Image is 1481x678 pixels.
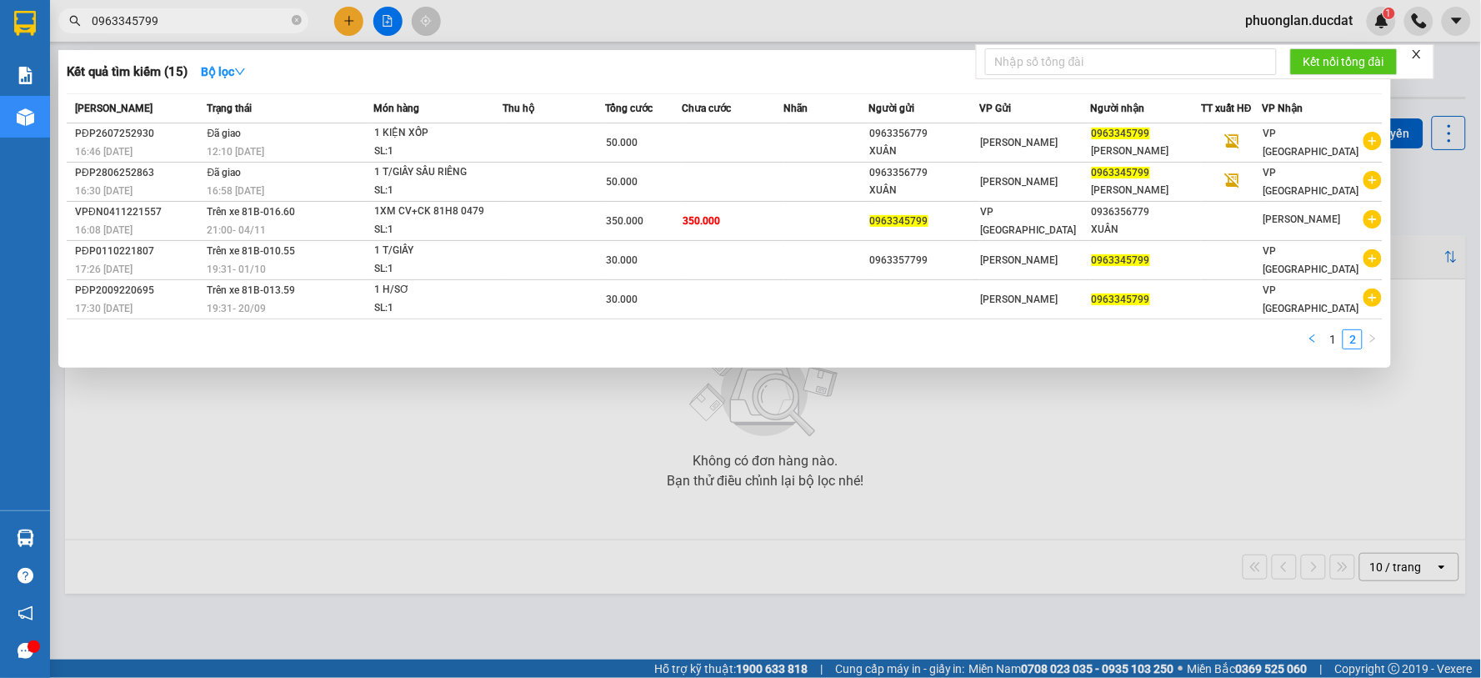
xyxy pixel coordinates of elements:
div: 1XM CV+CK 81H8 0479 [374,203,499,221]
span: search [69,15,81,27]
span: question-circle [18,568,33,584]
span: 0963345799 [1092,167,1150,178]
span: Tổng cước [605,103,653,114]
span: 50.000 [606,137,638,148]
span: VP Nhận [1263,103,1303,114]
span: 0963345799 [1092,294,1150,305]
span: left [1308,334,1318,344]
input: Nhập số tổng đài [985,48,1277,75]
span: close [1411,48,1423,60]
button: Kết nối tổng đài [1290,48,1398,75]
button: Bộ lọcdown [188,58,259,85]
span: 16:58 [DATE] [208,185,265,197]
div: PĐP2806252863 [75,164,203,182]
span: 350.000 [606,215,643,227]
span: 19:31 - 20/09 [208,303,267,314]
input: Tìm tên, số ĐT hoặc mã đơn [92,12,288,30]
a: 2 [1343,330,1362,349]
span: [PERSON_NAME] [75,103,153,114]
div: PĐP2607252930 [75,125,203,143]
button: right [1363,329,1383,349]
h3: Kết quả tìm kiếm ( 15 ) [67,63,188,81]
span: plus-circle [1363,171,1382,189]
div: 0963356779 [870,125,979,143]
div: XUÂN [870,143,979,160]
span: Đã giao [208,167,242,178]
div: VPĐN0411221557 [75,203,203,221]
span: Món hàng [373,103,419,114]
span: Trên xe 81B-013.59 [208,284,296,296]
li: Previous Page [1303,329,1323,349]
span: VP [GEOGRAPHIC_DATA] [1263,245,1359,275]
li: 1 [1323,329,1343,349]
div: 0936356779 [1092,203,1201,221]
span: plus-circle [1363,289,1382,307]
span: [PERSON_NAME] [1263,213,1341,225]
span: 16:46 [DATE] [75,146,133,158]
div: 0963356779 [870,164,979,182]
span: Người nhận [1091,103,1145,114]
span: 17:30 [DATE] [75,303,133,314]
div: SL: 1 [374,299,499,318]
span: Chưa cước [682,103,731,114]
div: 0963357799 [870,252,979,269]
span: plus-circle [1363,249,1382,268]
div: XUÂN [1092,221,1201,239]
div: [PERSON_NAME] [1092,182,1201,199]
span: message [18,643,33,659]
a: 1 [1323,330,1342,349]
span: 16:08 [DATE] [75,224,133,236]
span: VP [GEOGRAPHIC_DATA] [1263,284,1359,314]
div: SL: 1 [374,182,499,200]
img: warehouse-icon [17,108,34,126]
span: Kết nối tổng đài [1303,53,1384,71]
img: logo-vxr [14,11,36,36]
span: down [234,66,246,78]
span: 0963345799 [1092,128,1150,139]
span: 30.000 [606,254,638,266]
span: Người gửi [869,103,915,114]
span: [PERSON_NAME] [981,254,1058,266]
div: SL: 1 [374,221,499,239]
span: 30.000 [606,294,638,305]
span: Nhãn [784,103,808,114]
span: 21:00 - 04/11 [208,224,267,236]
span: 12:10 [DATE] [208,146,265,158]
span: Trên xe 81B-016.60 [208,206,296,218]
span: Thu hộ [503,103,534,114]
span: 17:26 [DATE] [75,264,133,275]
span: close-circle [292,15,302,25]
div: 1 T/GIẤY SẦU RIÊNG [374,163,499,182]
span: VP Gửi [980,103,1012,114]
img: solution-icon [17,67,34,84]
div: SL: 1 [374,260,499,279]
li: Next Page [1363,329,1383,349]
span: 16:30 [DATE] [75,185,133,197]
span: Trên xe 81B-010.55 [208,245,296,257]
div: PĐP2009220695 [75,282,203,299]
span: plus-circle [1363,132,1382,150]
div: 1 KIỆN XỐP [374,124,499,143]
span: notification [18,605,33,621]
span: [PERSON_NAME] [981,176,1058,188]
div: [PERSON_NAME] [1092,143,1201,160]
span: Đã giao [208,128,242,139]
span: VP [GEOGRAPHIC_DATA] [981,206,1077,236]
img: warehouse-icon [17,530,34,547]
span: 350.000 [683,215,720,227]
div: PĐP0110221807 [75,243,203,260]
span: VP [GEOGRAPHIC_DATA] [1263,167,1359,197]
button: left [1303,329,1323,349]
span: right [1368,334,1378,344]
span: close-circle [292,13,302,29]
span: [PERSON_NAME] [981,294,1058,305]
span: Trạng thái [208,103,253,114]
span: 50.000 [606,176,638,188]
div: SL: 1 [374,143,499,161]
div: 1 T/GIẤY [374,242,499,260]
div: XUÂN [870,182,979,199]
strong: Bộ lọc [201,65,246,78]
span: 0963345799 [1092,254,1150,266]
li: 2 [1343,329,1363,349]
span: TT xuất HĐ [1201,103,1252,114]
